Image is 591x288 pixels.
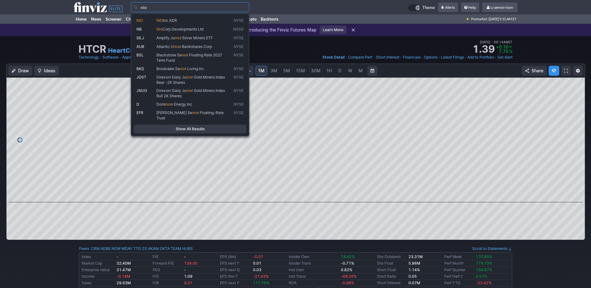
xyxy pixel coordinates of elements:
[341,267,352,272] b: 0.82%
[122,246,132,252] a: WDAY
[324,66,335,76] a: 1H
[234,44,244,50] span: NYSE
[74,14,89,24] a: Home
[345,54,347,60] span: •
[136,88,147,93] span: JNUG
[117,261,131,266] b: 32.40M
[80,280,115,286] td: Sales
[465,54,467,60] span: •
[373,54,375,60] span: •
[421,54,423,60] span: •
[234,102,244,107] span: NYSE
[376,54,399,60] a: Short Interest
[424,54,437,60] a: Options
[348,55,373,60] span: Compare Perf.
[322,54,345,60] a: Stock Detail
[480,39,512,45] span: [DATE] 09:14AM ET
[471,14,489,24] span: Premarket ·
[79,246,193,252] div: :
[476,267,492,272] span: 138.87%
[156,18,163,23] span: NIO
[472,246,512,251] a: Scroll to Statements
[549,66,559,76] button: Explore new features
[377,274,396,279] a: Short Ratio
[134,125,246,133] a: Show All Results
[136,44,144,49] span: AUB
[341,261,354,266] b: -0.71%
[438,2,458,12] a: Alerts
[443,254,474,260] td: Perf Week
[288,273,340,280] td: Inst Trans
[219,273,251,280] td: EPS this Y
[443,273,474,280] td: Perf Half Y
[136,18,143,23] span: NIO
[44,68,55,74] span: Ideas
[443,260,474,267] td: Perf Month
[117,254,118,259] b: -
[288,267,340,273] td: Inst Own
[403,54,421,60] a: Financials
[234,66,244,72] span: NYSE
[472,44,495,54] strong: 1.39
[376,254,407,260] td: Shs Outstand
[219,260,251,267] td: EPS next Y
[296,68,305,73] span: 15M
[348,68,352,73] span: W
[234,27,317,33] p: Introducing the Finviz Futures Map
[253,261,261,266] b: 0.01
[335,66,345,76] a: D
[338,68,341,73] span: D
[192,110,198,115] span: nio
[156,110,192,115] span: [PERSON_NAME] Se
[142,246,147,252] a: ZS
[180,36,213,40] span: r Silver Miners ETF
[179,44,212,49] span: n Bankshares Corp
[476,261,492,266] span: 179.73%
[186,75,192,79] span: nio
[175,36,180,40] span: nio
[184,261,198,266] span: 139.00
[151,267,183,273] td: PEG
[136,27,142,31] span: NB
[233,27,244,32] span: NASD
[308,66,323,76] a: 30M
[400,54,402,60] span: •
[156,66,180,71] span: Brookdale Se
[280,66,293,76] a: 5M
[522,66,547,76] button: Share
[156,53,222,63] span: r Floating Rate 2027 Term Fund
[160,246,170,252] a: OKTA
[219,267,251,273] td: EPS next Q
[18,68,29,74] span: Draw
[408,281,420,285] a: 0.07M
[151,254,183,260] td: P/E
[408,274,417,279] a: 0.05
[476,254,492,259] span: 170.85%
[311,68,321,73] span: 30M
[133,246,141,252] a: TTD
[482,2,517,12] a: Lraemorrison
[341,274,357,279] span: -69.26%
[234,36,244,41] span: NYSE
[283,68,290,73] span: 5M
[253,281,269,285] span: 111.76%
[253,274,269,279] span: -21.43%
[489,14,516,24] span: [DATE] 9:15 AM ET
[185,66,204,71] span: r Living Inc
[117,281,131,285] b: 29.63M
[496,44,508,50] span: +0.10
[180,66,185,71] span: nio
[408,267,420,272] b: 1.14%
[184,267,186,272] b: -
[377,281,400,285] a: Short Interest
[101,246,111,252] a: ADBE
[322,55,345,60] span: Stock Detail
[288,280,340,286] td: ROA
[219,280,251,286] td: EPS next Y
[531,68,543,74] span: Share
[422,4,435,11] span: Theme
[136,53,144,57] span: BSL
[441,55,464,60] span: Latest Filings
[156,44,174,49] span: Atlantic U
